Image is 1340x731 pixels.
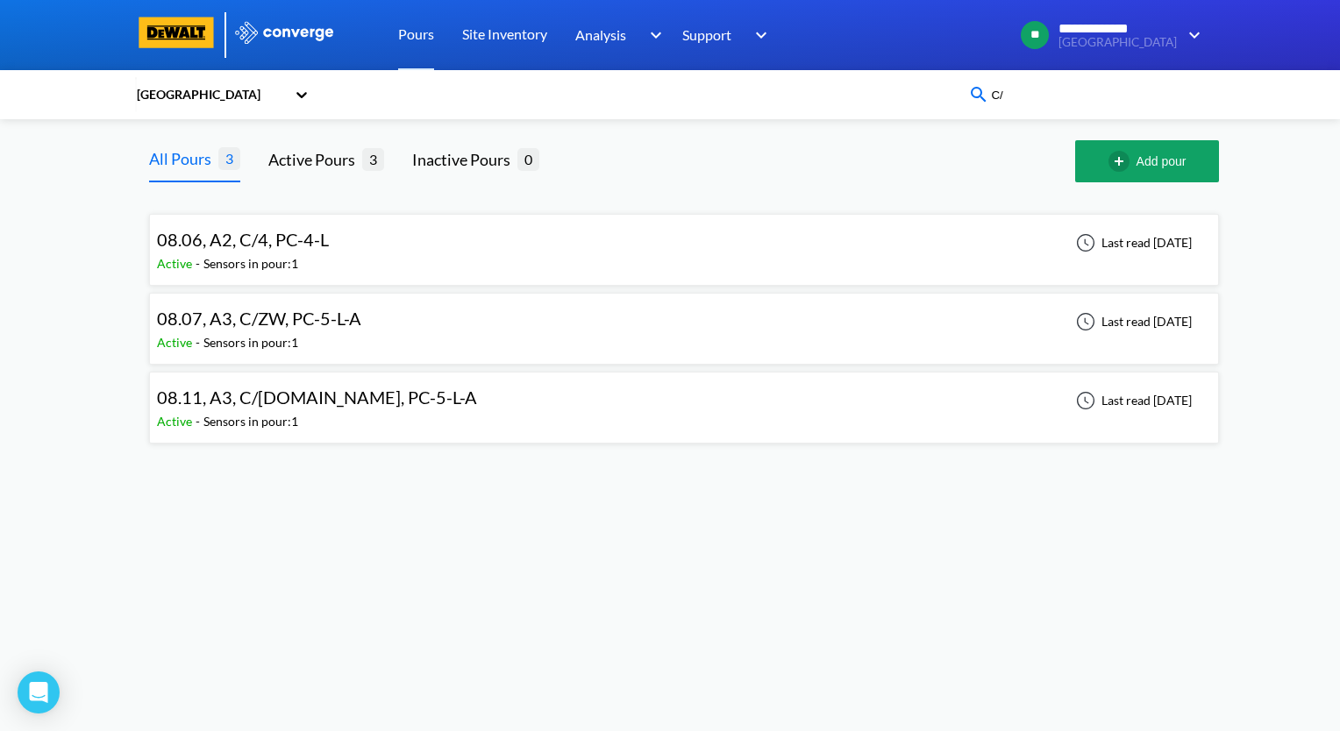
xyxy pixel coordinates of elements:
[203,412,298,431] div: Sensors in pour: 1
[517,148,539,170] span: 0
[968,84,989,105] img: icon-search-blue.svg
[196,335,203,350] span: -
[1066,311,1197,332] div: Last read [DATE]
[744,25,772,46] img: downArrow.svg
[157,308,361,329] span: 08.07, A3, C/ZW, PC-5-L-A
[1058,36,1177,49] span: [GEOGRAPHIC_DATA]
[149,392,1219,407] a: 08.11, A3, C/[DOMAIN_NAME], PC-5-L-AActive-Sensors in pour:1Last read [DATE]
[157,335,196,350] span: Active
[149,146,218,171] div: All Pours
[575,24,626,46] span: Analysis
[135,17,217,48] img: logo-dewalt.svg
[233,21,335,44] img: logo_ewhite.svg
[196,256,203,271] span: -
[203,333,298,352] div: Sensors in pour: 1
[18,671,60,713] div: Open Intercom Messenger
[196,414,203,429] span: -
[203,254,298,273] div: Sensors in pour: 1
[157,256,196,271] span: Active
[1066,232,1197,253] div: Last read [DATE]
[1066,390,1197,411] div: Last read [DATE]
[412,147,517,172] div: Inactive Pours
[1108,151,1137,172] img: add-circle-outline.svg
[362,148,384,170] span: 3
[1075,140,1219,182] button: Add pour
[682,24,731,46] span: Support
[135,85,286,104] div: [GEOGRAPHIC_DATA]
[157,387,477,408] span: 08.11, A3, C/[DOMAIN_NAME], PC-5-L-A
[149,313,1219,328] a: 08.07, A3, C/ZW, PC-5-L-AActive-Sensors in pour:1Last read [DATE]
[268,147,362,172] div: Active Pours
[989,85,1201,104] input: Type your pour name
[638,25,666,46] img: downArrow.svg
[218,147,240,169] span: 3
[1177,25,1205,46] img: downArrow.svg
[149,234,1219,249] a: 08.06, A2, C/4, PC-4-LActive-Sensors in pour:1Last read [DATE]
[157,229,329,250] span: 08.06, A2, C/4, PC-4-L
[157,414,196,429] span: Active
